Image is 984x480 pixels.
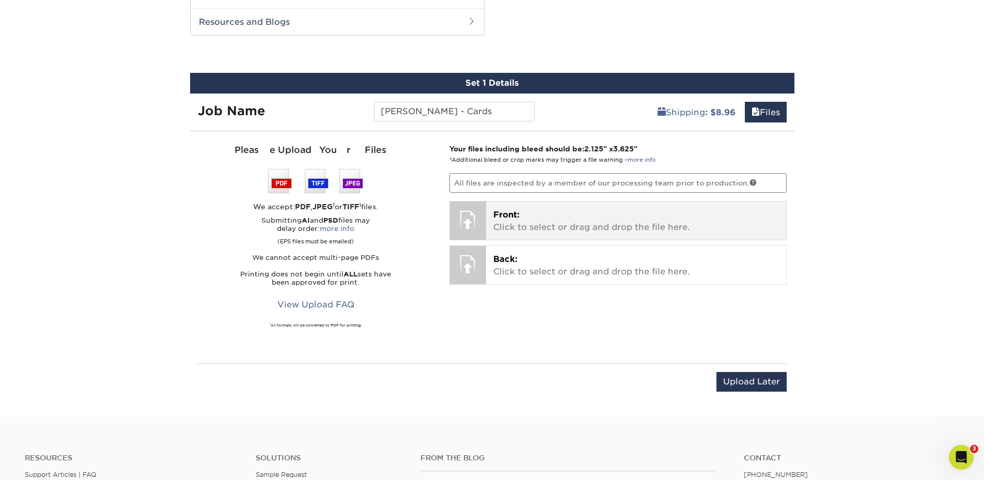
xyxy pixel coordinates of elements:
[584,145,603,153] span: 2.125
[198,270,434,287] p: Printing does not begin until sets have been approved for print.
[198,202,434,212] div: We accept: , or files.
[449,157,655,163] small: *Additional bleed or crop marks may trigger a file warning –
[493,209,779,234] p: Click to select or drag and drop the file here.
[320,225,354,233] a: more info
[374,102,535,121] input: Enter a job name
[744,471,808,478] a: [PHONE_NUMBER]
[191,8,484,35] h2: Resources and Blogs
[343,270,357,278] strong: ALL
[705,107,736,117] b: : $8.96
[295,203,310,211] strong: PDF
[313,203,333,211] strong: JPEG
[190,73,794,94] div: Set 1 Details
[302,216,310,224] strong: AI
[271,295,361,315] a: View Upload FAQ
[420,454,716,462] h4: From the Blog
[277,233,354,245] small: (EPS files must be emailed)
[651,102,742,122] a: Shipping: $8.96
[658,107,666,117] span: shipping
[333,202,335,208] sup: 1
[745,102,787,122] a: Files
[359,202,361,208] sup: 1
[716,372,787,392] input: Upload Later
[198,103,265,118] strong: Job Name
[493,253,779,278] p: Click to select or drag and drop the file here.
[970,445,978,453] span: 3
[198,254,434,262] p: We cannot accept multi-page PDFs
[449,173,787,193] p: All files are inspected by a member of our processing team prior to production.
[449,145,637,153] strong: Your files including bleed should be: " x "
[613,145,634,153] span: 3.625
[493,210,520,220] span: Front:
[342,203,359,211] strong: TIFF
[628,157,655,163] a: more info
[949,445,974,470] iframe: Intercom live chat
[268,169,363,193] img: We accept: PSD, TIFF, or JPEG (JPG)
[323,216,338,224] strong: PSD
[198,216,434,245] p: Submitting and files may delay order:
[744,454,959,462] a: Contact
[256,471,307,478] a: Sample Request
[256,454,405,462] h4: Solutions
[25,454,240,462] h4: Resources
[198,323,434,328] div: All formats will be converted to PDF for printing.
[752,107,760,117] span: files
[493,254,518,264] span: Back:
[198,144,434,157] div: Please Upload Your Files
[270,322,271,326] sup: 1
